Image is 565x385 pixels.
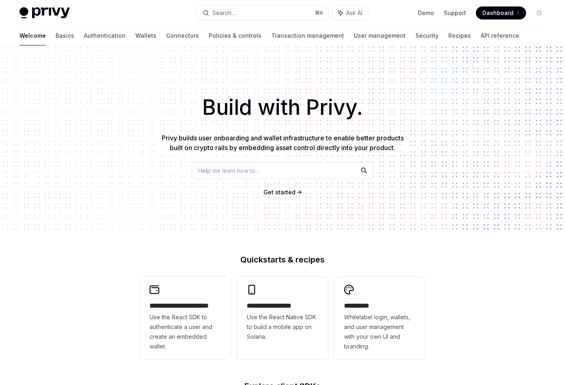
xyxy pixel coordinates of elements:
a: Welcome [19,26,46,45]
a: **** **** **** ***Use the React Native SDK to build a mobile app on Solana. [237,277,328,359]
button: Ask AI [332,6,368,20]
a: **** *****Whitelabel login, wallets, and user management with your own UI and branding. [334,277,425,359]
button: Search...⌘K [197,6,328,20]
span: Use the React Native SDK to build a mobile app on Solana. [247,312,318,342]
a: API reference [481,26,519,45]
button: Toggle dark mode [533,6,546,19]
a: Support [444,9,466,17]
img: light logo [19,7,70,19]
span: Help me learn how to… [198,166,260,175]
div: Search... [212,8,235,18]
span: Dashboard [482,9,514,17]
h2: Quickstarts & recipes [140,256,425,264]
span: Privy builds user onboarding and wallet infrastructure to enable better products built on crypto ... [162,134,404,152]
h1: Build with Privy. [13,92,552,123]
span: Ask AI [346,9,362,17]
a: Dashboard [476,6,526,19]
a: Authentication [84,26,126,45]
a: Recipes [448,26,471,45]
a: User management [354,26,406,45]
span: Whitelabel login, wallets, and user management with your own UI and branding. [344,312,415,351]
span: Use the React SDK to authenticate a user and create an embedded wallet. [150,312,221,351]
span: ⌘ K [315,10,323,16]
a: Security [415,26,439,45]
a: Basics [56,26,74,45]
a: Connectors [166,26,199,45]
a: Wallets [135,26,156,45]
a: Get started [263,188,295,196]
span: Get started [263,189,295,196]
a: Demo [418,9,434,17]
a: Transaction management [271,26,344,45]
a: Policies & controls [209,26,261,45]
